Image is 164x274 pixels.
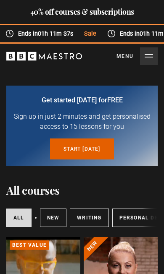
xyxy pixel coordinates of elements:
[70,209,108,227] a: Writing
[40,209,67,227] a: New
[6,183,60,198] h1: All courses
[107,96,123,104] span: free
[10,240,49,250] p: Best value
[6,209,32,227] a: All
[13,112,151,132] p: Sign up in just 2 minutes and get personalised access to 15 lessons for you
[116,47,158,65] button: Toggle navigation
[6,50,82,63] svg: BBC Maestro
[14,29,79,39] span: Ends in
[79,29,102,39] span: Sale
[13,96,151,105] h2: Get started [DATE] for
[50,138,114,159] a: Start [DATE]
[38,30,73,37] time: 01h 11m 37s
